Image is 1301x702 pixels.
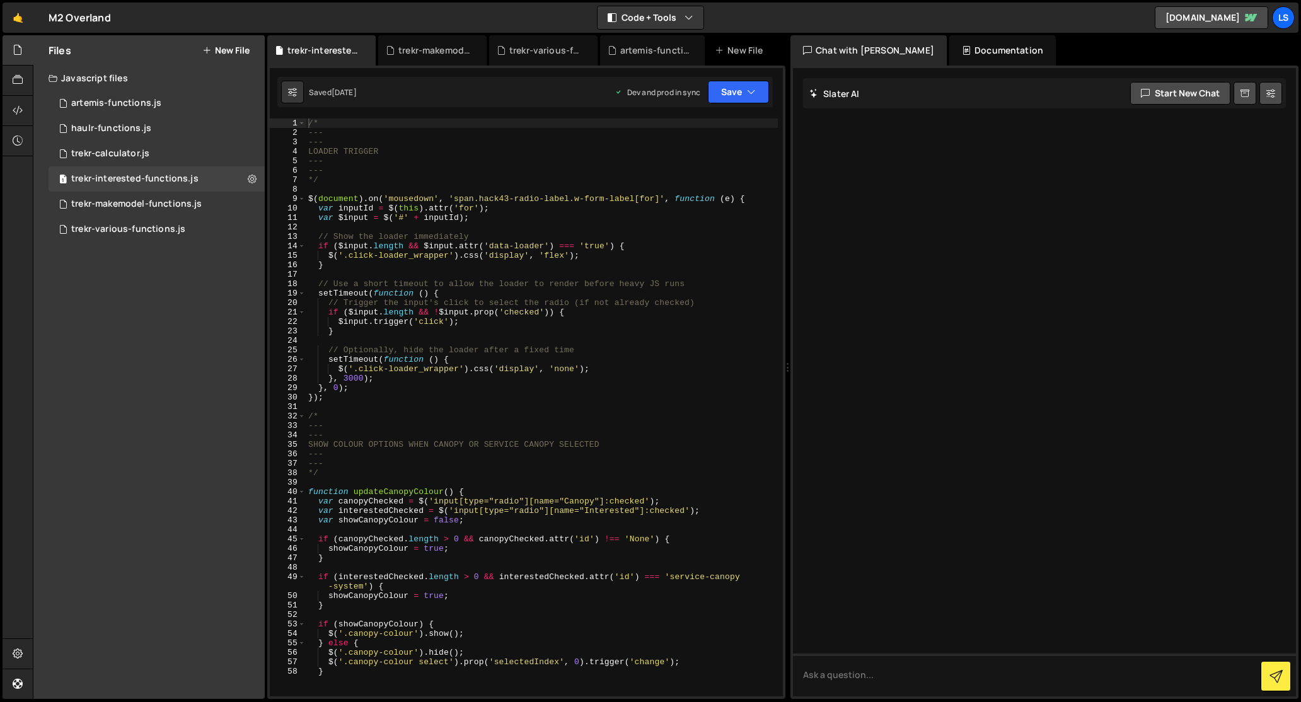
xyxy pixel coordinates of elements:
[270,355,306,364] div: 26
[270,515,306,525] div: 43
[270,449,306,459] div: 36
[49,10,111,25] div: M2 Overland
[270,544,306,553] div: 46
[1155,6,1268,29] a: [DOMAIN_NAME]
[270,308,306,317] div: 21
[202,45,250,55] button: New File
[1272,6,1295,29] a: LS
[270,175,306,185] div: 7
[270,241,306,251] div: 14
[708,81,769,103] button: Save
[270,156,306,166] div: 5
[71,173,199,185] div: trekr-interested-functions.js
[270,166,306,175] div: 6
[790,35,947,66] div: Chat with [PERSON_NAME]
[270,213,306,222] div: 11
[270,563,306,572] div: 48
[270,610,306,619] div: 52
[270,345,306,355] div: 25
[598,6,703,29] button: Code + Tools
[71,148,149,159] div: trekr-calculator.js
[71,123,151,134] div: haulr-functions.js
[270,383,306,393] div: 29
[270,591,306,601] div: 50
[270,326,306,336] div: 23
[270,147,306,156] div: 4
[49,141,265,166] div: 11669/27653.js
[270,336,306,345] div: 24
[270,194,306,204] div: 9
[49,166,265,192] div: 11669/42694.js
[809,88,860,100] h2: Slater AI
[49,91,265,116] div: 11669/42207.js
[509,44,582,57] div: trekr-various-functions.js
[270,629,306,638] div: 54
[270,289,306,298] div: 19
[715,44,768,57] div: New File
[49,43,71,57] h2: Files
[270,393,306,402] div: 30
[49,116,265,141] div: 11669/40542.js
[33,66,265,91] div: Javascript files
[270,497,306,506] div: 41
[270,459,306,468] div: 37
[71,199,202,210] div: trekr-makemodel-functions.js
[270,137,306,147] div: 3
[270,667,306,676] div: 58
[270,364,306,374] div: 27
[3,3,33,33] a: 🤙
[270,534,306,544] div: 45
[270,232,306,241] div: 13
[49,192,265,217] div: 11669/37446.js
[270,430,306,440] div: 34
[270,374,306,383] div: 28
[270,657,306,667] div: 57
[71,224,185,235] div: trekr-various-functions.js
[620,44,690,57] div: artemis-functions.js
[287,44,361,57] div: trekr-interested-functions.js
[949,35,1056,66] div: Documentation
[49,217,265,242] div: 11669/37341.js
[270,270,306,279] div: 17
[332,87,357,98] div: [DATE]
[270,487,306,497] div: 40
[309,87,357,98] div: Saved
[398,44,471,57] div: trekr-makemodel-functions.js
[59,175,67,185] span: 1
[270,317,306,326] div: 22
[270,440,306,449] div: 35
[270,128,306,137] div: 2
[270,260,306,270] div: 16
[270,279,306,289] div: 18
[270,525,306,534] div: 44
[270,402,306,411] div: 31
[270,468,306,478] div: 38
[270,478,306,487] div: 39
[270,648,306,657] div: 56
[270,572,306,591] div: 49
[270,298,306,308] div: 20
[270,185,306,194] div: 8
[71,98,161,109] div: artemis-functions.js
[270,601,306,610] div: 51
[270,421,306,430] div: 33
[270,553,306,563] div: 47
[270,411,306,421] div: 32
[1130,82,1230,105] button: Start new chat
[270,251,306,260] div: 15
[270,204,306,213] div: 10
[270,619,306,629] div: 53
[270,638,306,648] div: 55
[270,118,306,128] div: 1
[270,222,306,232] div: 12
[615,87,700,98] div: Dev and prod in sync
[270,506,306,515] div: 42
